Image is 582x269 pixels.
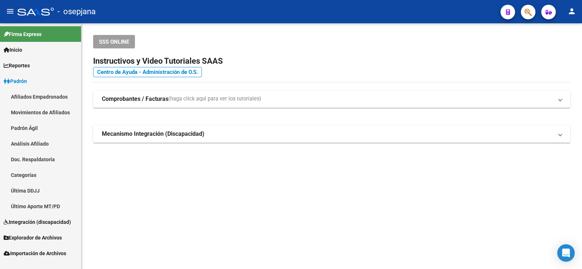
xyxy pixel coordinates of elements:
[99,39,129,45] span: SSS ONLINE
[93,67,202,77] a: Centro de Ayuda - Administración de O.S.
[557,244,575,262] div: Open Intercom Messenger
[102,130,204,138] strong: Mecanismo Integración (Discapacidad)
[102,95,168,103] strong: Comprobantes / Facturas
[93,35,135,48] button: SSS ONLINE
[4,46,22,54] span: Inicio
[4,30,41,38] span: Firma Express
[4,77,27,85] span: Padrón
[567,7,576,16] mat-icon: person
[4,62,30,70] span: Reportes
[4,234,62,242] span: Explorador de Archivos
[93,90,570,108] mat-expansion-panel-header: Comprobantes / Facturas(haga click aquí para ver los tutoriales)
[4,249,66,257] span: Importación de Archivos
[57,4,96,20] span: - osepjana
[93,54,570,68] h2: Instructivos y Video Tutoriales SAAS
[6,7,15,16] mat-icon: menu
[4,218,71,226] span: Integración (discapacidad)
[168,95,261,103] span: (haga click aquí para ver los tutoriales)
[93,125,570,143] mat-expansion-panel-header: Mecanismo Integración (Discapacidad)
